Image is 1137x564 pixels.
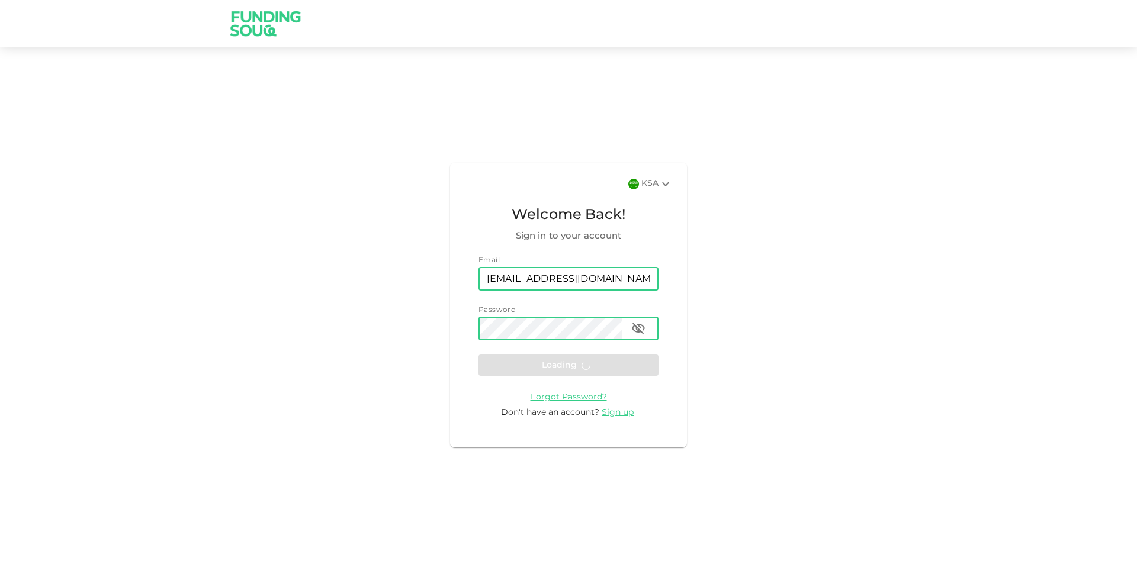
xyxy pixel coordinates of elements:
span: Don't have an account? [501,408,599,417]
input: email [478,267,659,291]
input: password [478,317,622,340]
span: Sign in to your account [478,229,659,243]
span: Welcome Back! [478,204,659,227]
a: Forgot Password? [531,392,607,401]
img: flag-sa.b9a346574cdc8950dd34b50780441f57.svg [628,179,639,189]
span: Password [478,307,516,314]
span: Sign up [602,408,634,417]
div: KSA [641,177,673,191]
span: Email [478,257,500,264]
